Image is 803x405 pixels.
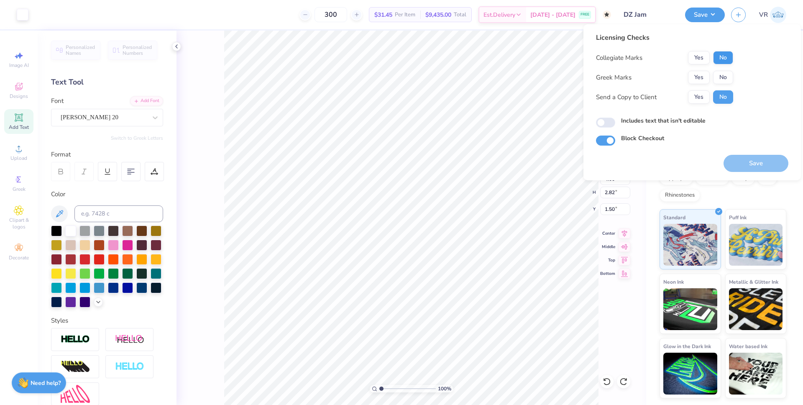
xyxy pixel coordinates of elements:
[729,353,783,395] img: Water based Ink
[596,73,632,82] div: Greek Marks
[581,12,589,18] span: FREE
[74,205,163,222] input: e.g. 7428 c
[621,134,664,143] label: Block Checkout
[9,254,29,261] span: Decorate
[688,71,710,84] button: Yes
[663,213,685,222] span: Standard
[596,53,642,63] div: Collegiate Marks
[111,135,163,141] button: Switch to Greek Letters
[713,51,733,64] button: No
[729,288,783,330] img: Metallic & Glitter Ink
[530,10,575,19] span: [DATE] - [DATE]
[617,6,679,23] input: Untitled Design
[10,155,27,161] span: Upload
[51,190,163,199] div: Color
[425,10,451,19] span: $9,435.00
[61,385,90,403] img: Free Distort
[729,224,783,266] img: Puff Ink
[688,51,710,64] button: Yes
[61,360,90,374] img: 3d Illusion
[600,244,615,250] span: Middle
[770,7,786,23] img: Vincent Roxas
[663,224,717,266] img: Standard
[13,186,26,192] span: Greek
[713,71,733,84] button: No
[688,90,710,104] button: Yes
[395,10,415,19] span: Per Item
[663,277,684,286] span: Neon Ink
[600,271,615,277] span: Bottom
[115,362,144,372] img: Negative Space
[10,93,28,100] span: Designs
[685,8,725,22] button: Save
[483,10,515,19] span: Est. Delivery
[130,96,163,106] div: Add Font
[31,379,61,387] strong: Need help?
[663,353,717,395] img: Glow in the Dark Ink
[51,96,64,106] label: Font
[61,335,90,344] img: Stroke
[115,334,144,345] img: Shadow
[51,77,163,88] div: Text Tool
[9,62,29,69] span: Image AI
[9,124,29,131] span: Add Text
[713,90,733,104] button: No
[600,231,615,236] span: Center
[660,189,700,202] div: Rhinestones
[438,385,451,392] span: 100 %
[729,342,767,351] span: Water based Ink
[123,44,152,56] span: Personalized Numbers
[729,277,778,286] span: Metallic & Glitter Ink
[51,150,164,159] div: Format
[596,92,657,102] div: Send a Copy to Client
[596,33,733,43] div: Licensing Checks
[663,288,717,330] img: Neon Ink
[454,10,466,19] span: Total
[663,342,711,351] span: Glow in the Dark Ink
[729,213,747,222] span: Puff Ink
[374,10,392,19] span: $31.45
[4,217,33,230] span: Clipart & logos
[759,10,768,20] span: VR
[66,44,95,56] span: Personalized Names
[315,7,347,22] input: – –
[600,257,615,263] span: Top
[621,116,706,125] label: Includes text that isn't editable
[51,316,163,326] div: Styles
[759,7,786,23] a: VR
